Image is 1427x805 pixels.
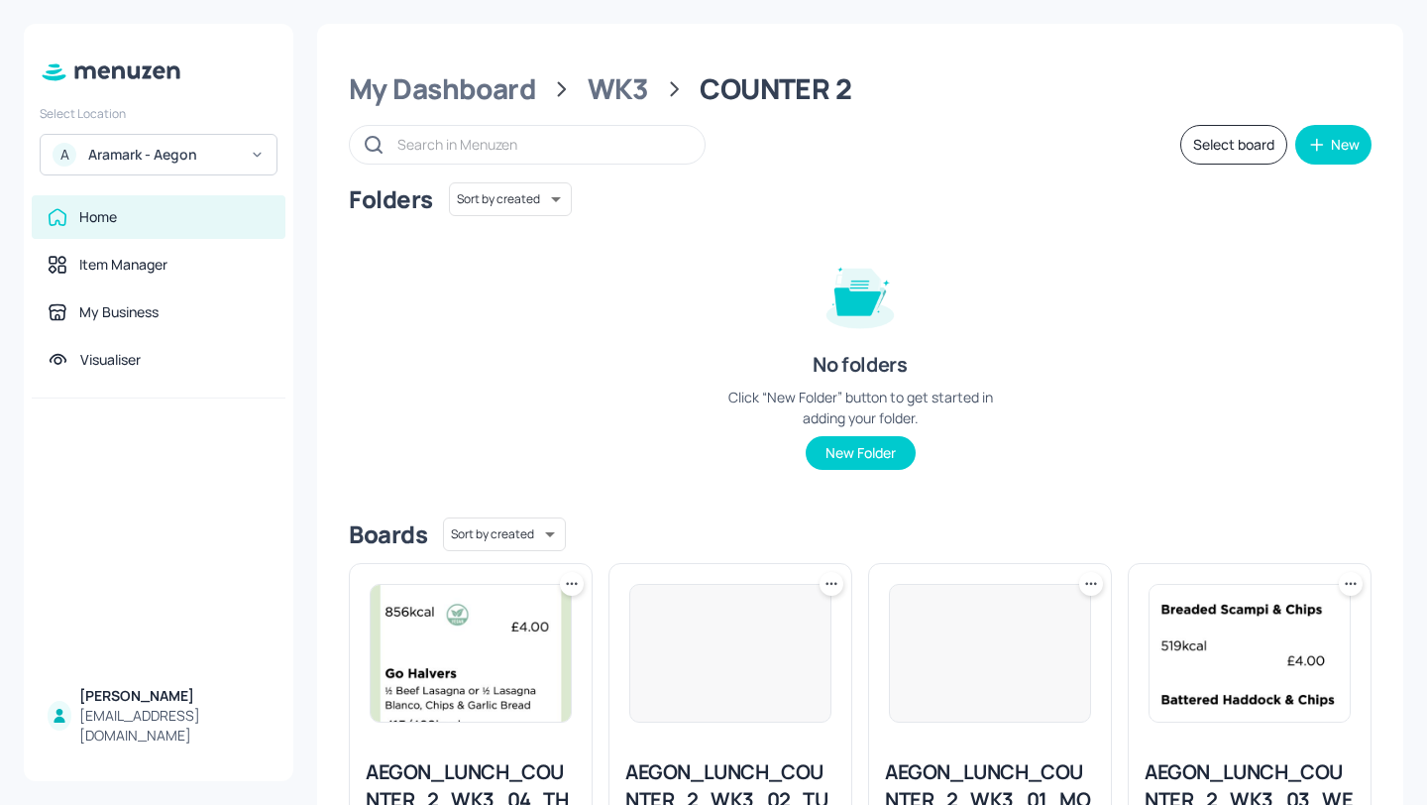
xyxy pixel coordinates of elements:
img: 2025-08-08-175467270021426pluextw54.jpeg [1150,585,1350,722]
div: Visualiser [80,350,141,370]
input: Search in Menuzen [397,130,685,159]
div: No folders [813,351,907,379]
button: New [1295,125,1372,165]
div: Home [79,207,117,227]
div: Select Location [40,105,277,122]
div: Boards [349,518,427,550]
div: Folders [349,183,433,215]
div: COUNTER 2 [700,71,851,107]
div: Click “New Folder” button to get started in adding your folder. [712,387,1009,428]
button: Select board [1180,125,1287,165]
div: Aramark - Aegon [88,145,238,165]
div: WK3 [588,71,649,107]
div: New [1331,138,1360,152]
button: New Folder [806,436,916,470]
div: My Dashboard [349,71,536,107]
div: Sort by created [449,179,572,219]
div: Item Manager [79,255,167,275]
div: [EMAIL_ADDRESS][DOMAIN_NAME] [79,706,270,746]
img: 2025-08-10-17548370129275aternhbw7k.jpeg [371,585,571,722]
div: Sort by created [443,515,566,554]
div: My Business [79,302,159,322]
div: [PERSON_NAME] [79,686,270,706]
img: folder-empty [811,244,910,343]
div: A [53,143,76,167]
